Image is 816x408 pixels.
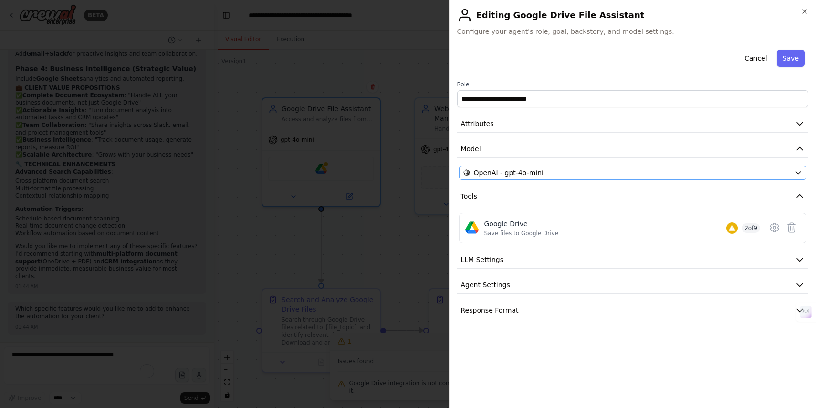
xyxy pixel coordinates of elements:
img: Google Drive [465,221,479,234]
span: 2 of 9 [742,223,760,233]
button: Cancel [739,50,773,67]
button: Response Format [457,302,809,319]
button: LLM Settings [457,251,809,269]
span: LLM Settings [461,255,504,264]
button: Agent Settings [457,276,809,294]
button: Configure tool [766,219,783,236]
button: Delete tool [783,219,800,236]
button: OpenAI - gpt-4o-mini [459,166,807,180]
button: Model [457,140,809,158]
span: Configure your agent's role, goal, backstory, and model settings. [457,27,809,36]
span: Attributes [461,119,494,128]
span: OpenAI - gpt-4o-mini [474,168,544,178]
button: Tools [457,188,809,205]
span: Model [461,144,481,154]
button: Attributes [457,115,809,133]
div: Save files to Google Drive [484,230,559,237]
button: Save [777,50,805,67]
span: Agent Settings [461,280,510,290]
div: Google Drive [484,219,559,229]
span: Response Format [461,305,519,315]
h2: Editing Google Drive File Assistant [457,8,809,23]
label: Role [457,81,809,88]
span: Tools [461,191,478,201]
